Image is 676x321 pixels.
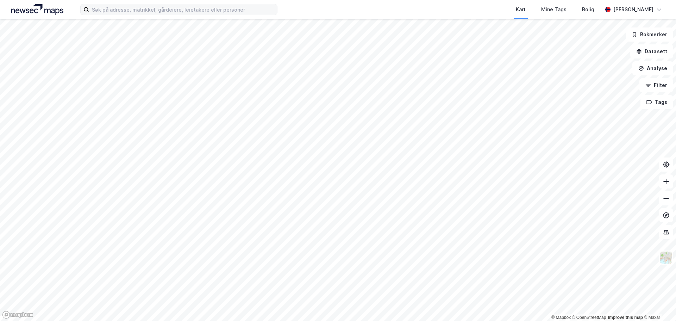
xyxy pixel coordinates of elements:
div: [PERSON_NAME] [613,5,653,14]
img: Z [659,251,673,264]
button: Analyse [632,61,673,75]
button: Filter [639,78,673,92]
iframe: Chat Widget [641,287,676,321]
div: Kart [516,5,526,14]
input: Søk på adresse, matrikkel, gårdeiere, leietakere eller personer [89,4,277,15]
a: Improve this map [608,315,643,320]
button: Tags [640,95,673,109]
button: Bokmerker [626,27,673,42]
button: Datasett [630,44,673,58]
a: Mapbox [551,315,571,320]
div: Bolig [582,5,594,14]
a: OpenStreetMap [572,315,606,320]
a: Mapbox homepage [2,311,33,319]
div: Mine Tags [541,5,567,14]
img: logo.a4113a55bc3d86da70a041830d287a7e.svg [11,4,63,15]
